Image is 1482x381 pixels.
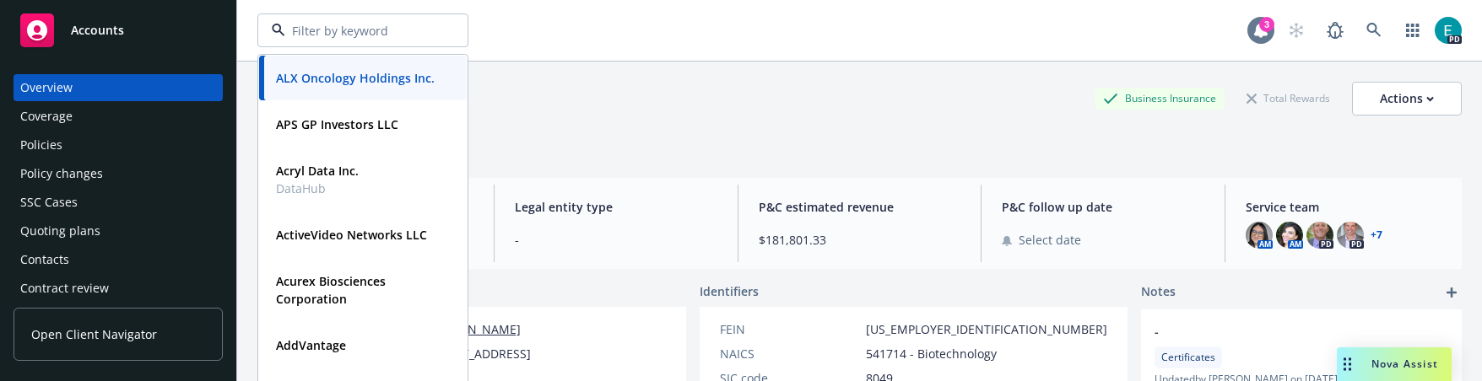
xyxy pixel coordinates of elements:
span: Service team [1246,198,1448,216]
div: Total Rewards [1238,88,1339,109]
a: Search [1357,13,1391,47]
a: SSC Cases [14,189,223,216]
a: Overview [14,74,223,101]
span: [STREET_ADDRESS] [424,345,531,362]
div: Overview [20,74,73,101]
div: Actions [1380,83,1434,115]
span: Legal entity type [515,198,717,216]
span: Notes [1141,282,1176,303]
strong: ActiveVideo Networks LLC [276,227,427,243]
span: Open Client Navigator [31,325,157,343]
button: Nova Assist [1337,347,1452,381]
strong: Acurex Biosciences Corporation [276,273,386,307]
span: $181,801.33 [759,231,961,249]
span: - [1155,323,1404,341]
img: photo [1337,222,1364,249]
span: P&C estimated revenue [759,198,961,216]
span: - [515,231,717,249]
a: add [1441,282,1462,303]
div: Policies [20,131,62,158]
img: photo [1246,222,1273,249]
div: Quoting plans [20,217,100,244]
img: photo [1435,17,1462,44]
div: 3 [1259,17,1274,32]
a: Policy changes [14,160,223,187]
span: Select date [1019,231,1081,249]
a: +7 [1371,230,1382,240]
strong: AddVantage [276,337,346,353]
a: Coverage [14,103,223,130]
span: P&C follow up date [1002,198,1204,216]
div: Coverage [20,103,73,130]
span: 541714 - Biotechnology [866,345,997,362]
span: Certificates [1161,350,1215,365]
a: Contacts [14,246,223,273]
a: Start snowing [1279,13,1313,47]
strong: ALX Oncology Holdings Inc. [276,70,435,86]
div: Business Insurance [1095,88,1225,109]
a: [DOMAIN_NAME] [424,321,521,337]
span: Nova Assist [1371,357,1438,371]
span: DataHub [276,180,359,197]
span: [US_EMPLOYER_IDENTIFICATION_NUMBER] [866,320,1107,338]
strong: APS GP Investors LLC [276,116,398,132]
div: SSC Cases [20,189,78,216]
span: Identifiers [700,282,759,300]
div: Drag to move [1337,347,1358,381]
div: Contract review [20,275,109,302]
div: Contacts [20,246,69,273]
a: Quoting plans [14,217,223,244]
img: photo [1276,222,1303,249]
button: Actions [1352,82,1462,115]
span: Accounts [71,24,124,37]
a: Accounts [14,7,223,54]
a: Contract review [14,275,223,302]
div: Policy changes [20,160,103,187]
a: Report a Bug [1318,13,1352,47]
a: Policies [14,131,223,158]
a: Switch app [1396,13,1430,47]
input: Filter by keyword [285,22,434,40]
div: NAICS [720,345,859,362]
img: photo [1306,222,1333,249]
strong: Acryl Data Inc. [276,163,359,179]
div: FEIN [720,320,859,338]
